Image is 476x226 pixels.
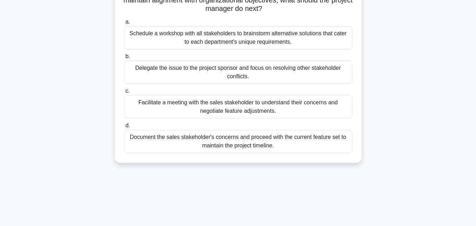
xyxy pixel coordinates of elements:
span: d. [125,122,130,128]
div: Facilitate a meeting with the sales stakeholder to understand their concerns and negotiate featur... [124,95,352,118]
div: Delegate the issue to the project sponsor and focus on resolving other stakeholder conflicts. [124,61,352,84]
span: a. [125,19,130,25]
div: Schedule a workshop with all stakeholders to brainstorm alternative solutions that cater to each ... [124,26,352,49]
span: c. [125,88,130,94]
span: b. [125,53,130,59]
div: Document the sales stakeholder's concerns and proceed with the current feature set to maintain th... [124,130,352,153]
